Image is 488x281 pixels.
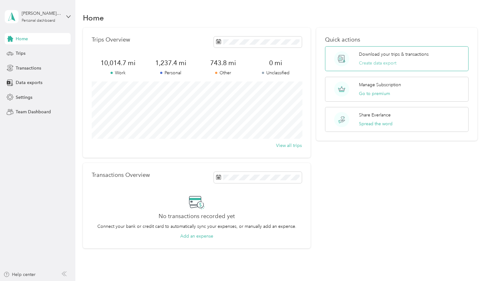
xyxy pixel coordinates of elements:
button: Help center [3,271,35,278]
span: 10,014.7 mi [92,59,144,67]
span: 1,237.4 mi [144,59,197,67]
p: Manage Subscription [359,81,401,88]
button: View all trips [276,142,302,149]
span: Settings [16,94,32,101]
button: Go to premium [359,90,390,97]
h2: No transactions recorded yet [159,213,235,220]
span: 0 mi [249,59,302,67]
h1: Home [83,14,104,21]
p: Connect your bank or credit card to automatically sync your expenses, or manually add an expense. [97,223,296,230]
p: Unclassified [249,70,302,76]
p: Other [197,70,249,76]
span: Team Dashboard [16,109,51,115]
p: Trips Overview [92,37,130,43]
p: Work [92,70,144,76]
button: Add an expense [180,233,213,239]
span: Trips [16,50,25,57]
iframe: Everlance-gr Chat Button Frame [453,246,488,281]
span: Transactions [16,65,41,71]
p: Download your trips & transactions [359,51,429,58]
span: 743.8 mi [197,59,249,67]
span: Home [16,36,28,42]
p: Personal [144,70,197,76]
p: Transactions Overview [92,172,150,178]
button: Create data export [359,60,396,66]
button: Spread the word [359,121,393,127]
p: Quick actions [325,37,469,43]
p: Share Everlance [359,112,391,118]
span: Data exports [16,79,42,86]
div: [PERSON_NAME][EMAIL_ADDRESS][PERSON_NAME][DOMAIN_NAME] [22,10,61,17]
div: Personal dashboard [22,19,55,23]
